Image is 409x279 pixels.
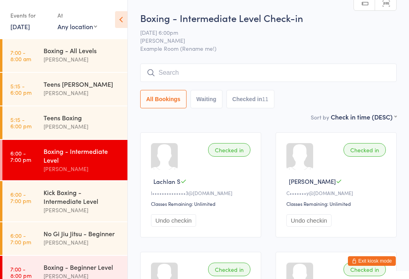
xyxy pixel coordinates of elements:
a: 6:00 -7:00 pmBoxing - Intermediate Level[PERSON_NAME] [2,140,127,180]
time: 6:00 - 7:00 pm [10,191,31,204]
div: [PERSON_NAME] [44,88,121,98]
time: 7:00 - 8:00 am [10,49,31,62]
span: Lachlan S [153,177,181,185]
div: Boxing - Beginner Level [44,263,121,271]
span: [PERSON_NAME] [289,177,336,185]
div: C•••••••y@[DOMAIN_NAME] [286,189,388,196]
div: l••••••••••••••3@[DOMAIN_NAME] [151,189,253,196]
a: 5:15 -6:00 pmTeens Boxing[PERSON_NAME] [2,106,127,139]
button: All Bookings [140,90,187,108]
div: [PERSON_NAME] [44,122,121,131]
label: Sort by [311,113,329,121]
div: [PERSON_NAME] [44,164,121,173]
div: Checked in [208,263,250,276]
span: [DATE] 6:00pm [140,28,384,36]
div: No Gi Jiu Jitsu - Beginner [44,229,121,238]
span: [PERSON_NAME] [140,36,384,44]
button: Undo checkin [286,214,332,227]
button: Undo checkin [151,214,196,227]
div: Events for [10,9,50,22]
div: Checked in [343,263,386,276]
button: Exit kiosk mode [348,256,396,266]
div: [PERSON_NAME] [44,238,121,247]
div: Teens [PERSON_NAME] [44,80,121,88]
a: 6:00 -7:00 pmKick Boxing - Intermediate Level[PERSON_NAME] [2,181,127,221]
div: Classes Remaining: Unlimited [286,200,388,207]
a: 6:00 -7:00 pmNo Gi Jiu Jitsu - Beginner[PERSON_NAME] [2,222,127,255]
div: Any location [58,22,97,31]
input: Search [140,64,397,82]
time: 7:00 - 8:00 pm [10,266,32,279]
time: 5:15 - 6:00 pm [10,116,32,129]
div: 11 [262,96,268,102]
span: Example Room (Rename me!) [140,44,397,52]
div: Classes Remaining: Unlimited [151,200,253,207]
a: 5:15 -6:00 pmTeens [PERSON_NAME][PERSON_NAME] [2,73,127,106]
time: 5:15 - 6:00 pm [10,83,32,96]
button: Waiting [191,90,222,108]
div: Checked in [208,143,250,157]
h2: Boxing - Intermediate Level Check-in [140,11,397,24]
a: [DATE] [10,22,30,31]
div: Check in time (DESC) [331,112,397,121]
div: Teens Boxing [44,113,121,122]
time: 6:00 - 7:00 pm [10,232,31,245]
div: [PERSON_NAME] [44,205,121,215]
time: 6:00 - 7:00 pm [10,150,31,163]
div: At [58,9,97,22]
div: Kick Boxing - Intermediate Level [44,188,121,205]
div: Boxing - All Levels [44,46,121,55]
a: 7:00 -8:00 amBoxing - All Levels[PERSON_NAME] [2,39,127,72]
div: [PERSON_NAME] [44,55,121,64]
div: Boxing - Intermediate Level [44,147,121,164]
button: Checked in11 [226,90,274,108]
div: Checked in [343,143,386,157]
